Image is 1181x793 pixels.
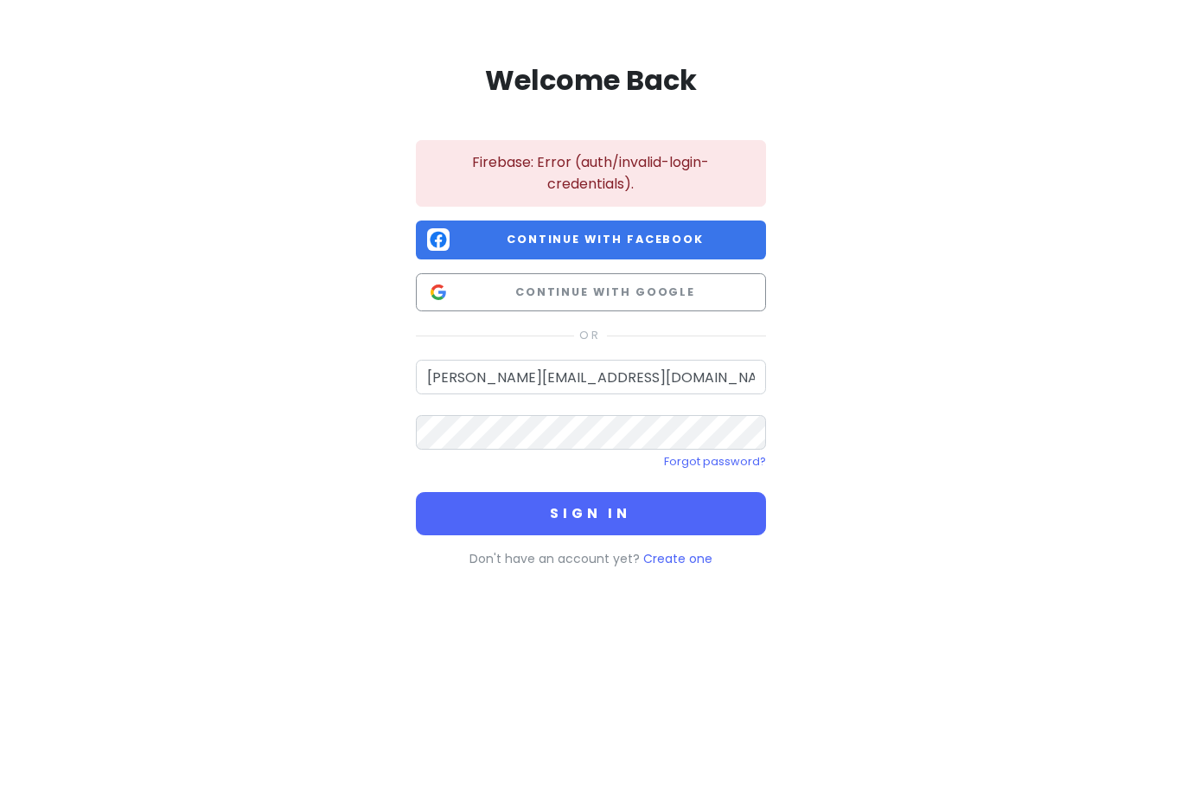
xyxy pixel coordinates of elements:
[456,284,755,301] span: Continue with Google
[456,231,755,248] span: Continue with Facebook
[416,273,766,312] button: Continue with Google
[416,549,766,568] p: Don't have an account yet?
[416,360,766,394] input: Email Address
[416,492,766,535] button: Sign in
[427,281,450,304] img: Google logo
[416,221,766,259] button: Continue with Facebook
[416,62,766,99] h2: Welcome Back
[427,228,450,251] img: Facebook logo
[416,140,766,207] div: Firebase: Error (auth/invalid-login-credentials).
[664,454,766,469] a: Forgot password?
[643,550,712,567] a: Create one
